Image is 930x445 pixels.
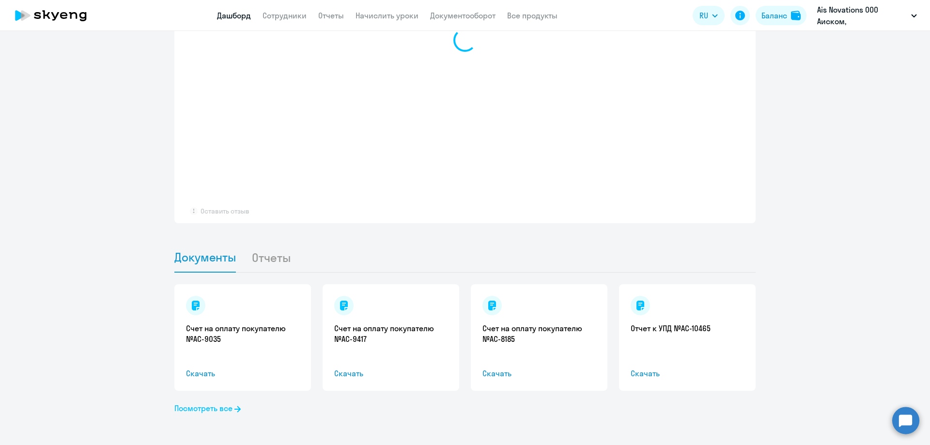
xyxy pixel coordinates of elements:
[174,250,236,264] span: Документы
[699,10,708,21] span: RU
[507,11,558,20] a: Все продукты
[430,11,496,20] a: Документооборот
[631,368,744,379] span: Скачать
[186,323,299,344] a: Счет на оплату покупателю №AC-9035
[812,4,922,27] button: Ais Novations ООО Аиском, [GEOGRAPHIC_DATA], ООО
[263,11,307,20] a: Сотрудники
[174,243,756,273] ul: Tabs
[817,4,907,27] p: Ais Novations ООО Аиском, [GEOGRAPHIC_DATA], ООО
[186,368,299,379] span: Скачать
[334,368,448,379] span: Скачать
[356,11,418,20] a: Начислить уроки
[791,11,801,20] img: balance
[631,323,744,334] a: Отчет к УПД №AC-10465
[318,11,344,20] a: Отчеты
[174,402,241,414] a: Посмотреть все
[756,6,806,25] button: Балансbalance
[761,10,787,21] div: Баланс
[693,6,725,25] button: RU
[482,368,596,379] span: Скачать
[482,323,596,344] a: Счет на оплату покупателю №AC-8185
[334,323,448,344] a: Счет на оплату покупателю №AC-9417
[217,11,251,20] a: Дашборд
